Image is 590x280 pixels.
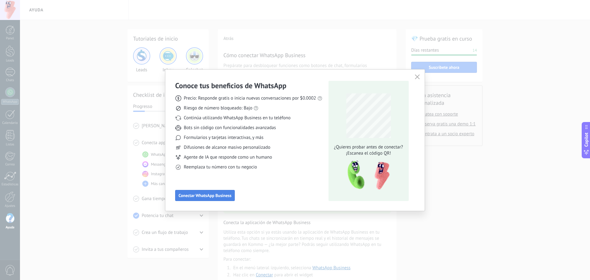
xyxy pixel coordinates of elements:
[184,95,316,101] span: Precio: Responde gratis o inicia nuevas conversaciones por $0.0002
[184,125,276,131] span: Bots sin código con funcionalidades avanzadas
[184,105,252,111] span: Riesgo de número bloqueado: Bajo
[184,135,263,141] span: Formularios y tarjetas interactivas, y más
[342,159,391,192] img: qr-pic-1x.png
[583,132,589,147] span: Copilot
[175,190,235,201] button: Conectar WhatsApp Business
[184,144,270,151] span: Difusiones de alcance masivo personalizado
[184,115,290,121] span: Continúa utilizando WhatsApp Business en tu teléfono
[332,144,405,150] span: ¿Quieres probar antes de conectar?
[184,154,272,160] span: Agente de IA que responde como un humano
[332,150,405,156] span: ¡Escanea el código QR!
[184,164,257,170] span: Reemplaza tu número con tu negocio
[175,81,286,90] h3: Conoce tus beneficios de WhatsApp
[179,193,231,198] span: Conectar WhatsApp Business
